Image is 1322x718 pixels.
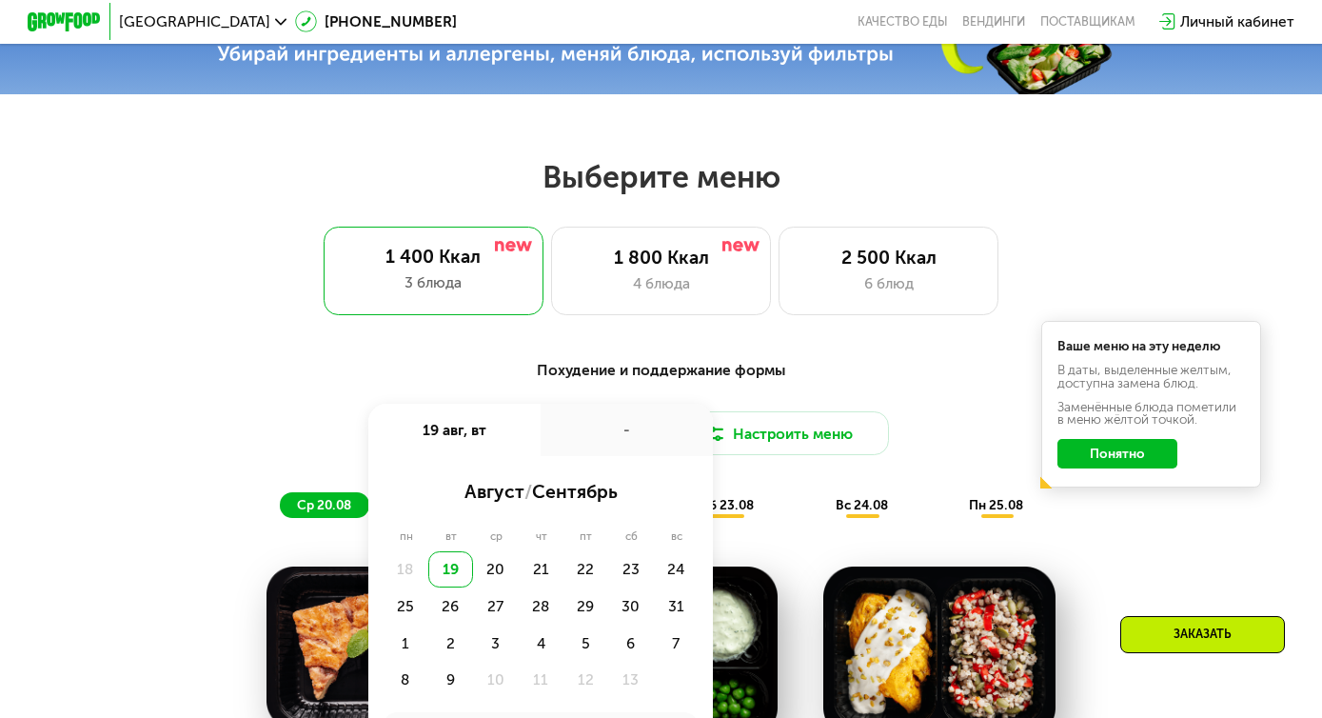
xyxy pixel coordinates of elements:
div: 1 [383,625,427,662]
span: август [464,481,524,503]
div: 18 [383,551,427,588]
div: 30 [608,588,653,625]
div: 8 [383,661,427,698]
div: 5 [563,625,608,662]
a: [PHONE_NUMBER] [295,10,457,32]
div: 12 [563,661,608,698]
div: 2 [428,625,473,662]
div: В даты, выделенные желтым, доступна замена блюд. [1057,364,1245,389]
div: - [541,404,713,455]
div: Заменённые блюда пометили в меню жёлтой точкой. [1057,401,1245,427]
a: Качество еды [858,14,948,29]
div: 1 400 Ккал [342,246,525,268]
div: Заказать [1120,616,1285,653]
div: 19 [428,551,473,588]
div: 3 [473,625,518,662]
div: 7 [654,625,699,662]
div: 28 [518,588,562,625]
div: 27 [473,588,518,625]
div: вс [654,529,699,544]
div: 22 [563,551,608,588]
div: пт [563,529,609,544]
button: Понятно [1057,439,1177,469]
div: 19 авг, вт [368,404,541,455]
div: пн [383,529,429,544]
div: 21 [518,551,562,588]
div: 29 [563,588,608,625]
div: 6 [608,625,653,662]
div: 1 800 Ккал [570,247,752,269]
div: 9 [428,661,473,698]
div: 4 блюда [570,272,752,294]
div: 26 [428,588,473,625]
div: ср [474,529,520,544]
button: Настроить меню [668,411,889,455]
span: сб 23.08 [700,497,754,513]
div: 2 500 Ккал [798,247,979,269]
div: 23 [608,551,653,588]
div: 11 [518,661,562,698]
a: Вендинги [962,14,1025,29]
span: ср 20.08 [297,497,351,513]
span: сентябрь [532,481,618,503]
span: [GEOGRAPHIC_DATA] [119,14,270,29]
div: 31 [654,588,699,625]
div: Ваше меню на эту неделю [1057,340,1245,353]
div: 20 [473,551,518,588]
div: 6 блюд [798,272,979,294]
div: 3 блюда [342,271,525,293]
div: сб [609,529,655,544]
div: поставщикам [1040,14,1135,29]
div: Личный кабинет [1180,10,1294,32]
div: вт [429,529,474,544]
div: 24 [654,551,699,588]
span: / [524,481,532,503]
span: вс 24.08 [836,497,888,513]
div: 4 [518,625,562,662]
div: 10 [473,661,518,698]
div: чт [519,529,563,544]
div: 13 [608,661,653,698]
div: 25 [383,588,427,625]
span: пн 25.08 [969,497,1023,513]
h2: Выберите меню [59,158,1264,196]
div: Похудение и поддержание формы [117,359,1204,382]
